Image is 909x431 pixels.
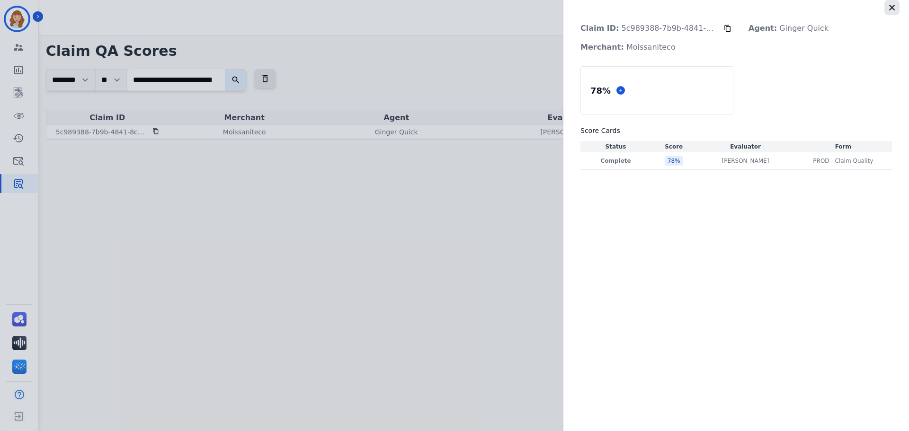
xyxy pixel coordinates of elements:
strong: Agent: [749,24,777,33]
p: Ginger Quick [741,19,836,38]
div: 78 % [588,82,613,99]
th: Form [794,141,892,152]
div: 78 % [665,156,683,166]
th: Score [651,141,696,152]
th: Status [580,141,651,152]
p: Complete [582,157,649,165]
p: Moissaniteco [573,38,683,57]
th: Evaluator [696,141,794,152]
p: [PERSON_NAME] [722,157,769,165]
span: PROD - Claim Quality [813,157,873,165]
p: 5c989388-7b9b-4841-8ca4-2369d4251fb8 [573,19,724,38]
h3: Score Cards [580,126,892,135]
strong: Claim ID: [580,24,619,33]
strong: Merchant: [580,43,624,52]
